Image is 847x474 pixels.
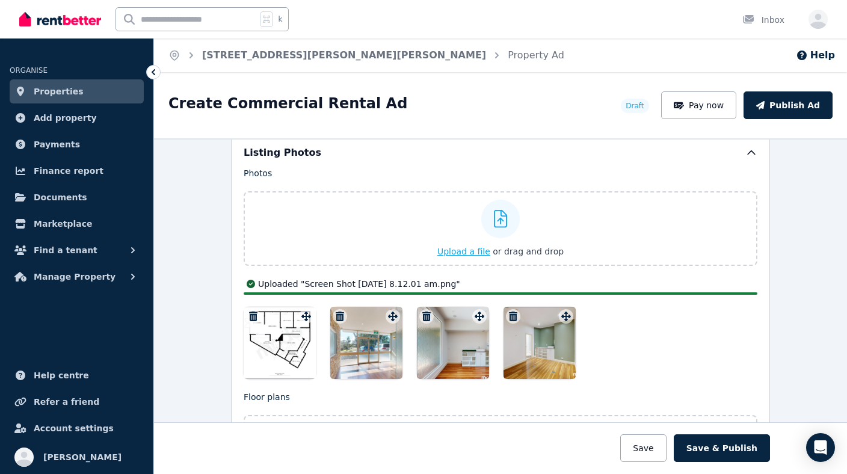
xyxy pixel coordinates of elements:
[34,164,103,178] span: Finance report
[278,14,282,24] span: k
[806,433,835,462] div: Open Intercom Messenger
[34,111,97,125] span: Add property
[10,185,144,209] a: Documents
[34,421,114,436] span: Account settings
[10,79,144,103] a: Properties
[437,245,564,257] button: Upload a file or drag and drop
[10,265,144,289] button: Manage Property
[244,278,757,290] div: Uploaded " Screen Shot [DATE] 8.12.01 am.png "
[34,217,92,231] span: Marketplace
[10,106,144,130] a: Add property
[626,101,644,111] span: Draft
[796,48,835,63] button: Help
[742,14,784,26] div: Inbox
[43,450,122,464] span: [PERSON_NAME]
[10,66,48,75] span: ORGANISE
[244,167,757,179] p: Photos
[19,10,101,28] img: RentBetter
[10,390,144,414] a: Refer a friend
[244,146,321,160] h5: Listing Photos
[744,91,833,119] button: Publish Ad
[10,363,144,387] a: Help centre
[34,190,87,205] span: Documents
[168,94,407,113] h1: Create Commercial Rental Ad
[10,132,144,156] a: Payments
[34,368,89,383] span: Help centre
[10,159,144,183] a: Finance report
[10,212,144,236] a: Marketplace
[34,269,115,284] span: Manage Property
[34,137,80,152] span: Payments
[493,247,564,256] span: or drag and drop
[10,238,144,262] button: Find a tenant
[661,91,737,119] button: Pay now
[437,247,490,256] span: Upload a file
[34,395,99,409] span: Refer a friend
[10,416,144,440] a: Account settings
[202,49,486,61] a: [STREET_ADDRESS][PERSON_NAME][PERSON_NAME]
[508,49,564,61] a: Property Ad
[34,243,97,257] span: Find a tenant
[674,434,770,462] button: Save & Publish
[154,38,579,72] nav: Breadcrumb
[34,84,84,99] span: Properties
[244,391,757,403] p: Floor plans
[620,434,666,462] button: Save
